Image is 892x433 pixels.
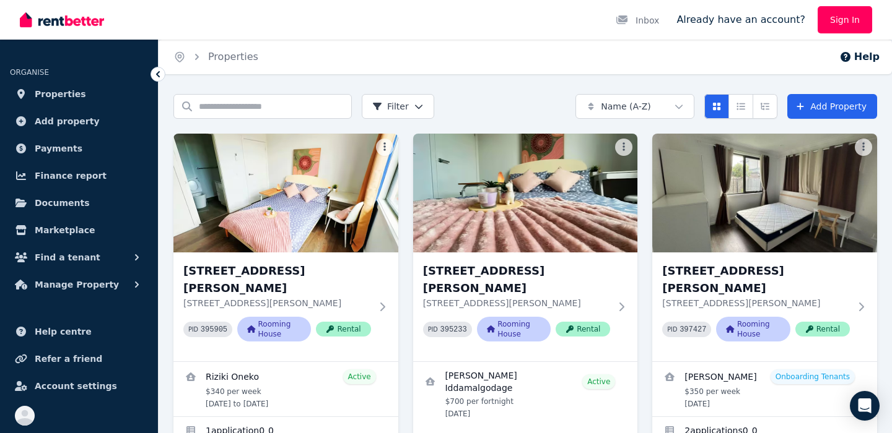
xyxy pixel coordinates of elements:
span: Documents [35,195,90,210]
button: Filter [362,94,434,119]
a: Payments [10,136,148,161]
span: Marketplace [35,223,95,238]
small: PID [428,326,438,333]
button: Manage Property [10,272,148,297]
a: Properties [10,82,148,106]
a: Documents [10,191,148,215]
h3: [STREET_ADDRESS][PERSON_NAME] [423,262,611,297]
span: Rental [795,322,850,337]
span: Add property [35,114,100,129]
a: Marketplace [10,218,148,242]
a: Add property [10,109,148,134]
span: Payments [35,141,82,156]
span: Rooming House [237,317,311,341]
button: Find a tenant [10,245,148,270]
small: PID [667,326,677,333]
span: Rental [556,322,610,337]
span: Finance report [35,168,107,183]
span: Filter [372,100,409,113]
a: Account settings [10,374,148,398]
h3: [STREET_ADDRESS][PERSON_NAME] [662,262,850,297]
span: Refer a friend [35,351,102,366]
a: Finance report [10,163,148,188]
a: View details for Santiago Viveros [652,362,877,416]
a: Properties [208,51,258,62]
button: More options [615,139,632,156]
span: Rooming House [716,317,790,341]
code: 395233 [440,325,467,334]
a: Help centre [10,319,148,344]
div: Inbox [616,14,659,27]
img: Room 2, Unit 2/55 Clayton Rd [173,134,398,252]
span: Already have an account? [676,12,805,27]
span: Manage Property [35,277,119,292]
img: Room 3, Unit 2/55 Clayton Rd [413,134,638,252]
small: PID [188,326,198,333]
button: Card view [704,94,729,119]
p: [STREET_ADDRESS][PERSON_NAME] [183,297,371,309]
button: More options [855,139,872,156]
span: ORGANISE [10,68,49,77]
nav: Breadcrumb [159,40,273,74]
p: [STREET_ADDRESS][PERSON_NAME] [423,297,611,309]
a: Room 3, Unit 2/55 Clayton Rd[STREET_ADDRESS][PERSON_NAME][STREET_ADDRESS][PERSON_NAME]PID 395233R... [413,134,638,361]
span: Find a tenant [35,250,100,265]
a: View details for Riziki Oneko [173,362,398,416]
code: 397427 [680,325,706,334]
a: View details for Mandira Iddamalgodage [413,362,638,426]
h3: [STREET_ADDRESS][PERSON_NAME] [183,262,371,297]
span: Rooming House [477,317,551,341]
code: 395905 [201,325,227,334]
button: Help [839,49,880,64]
span: Properties [35,87,86,101]
a: Add Property [787,94,877,119]
a: Refer a friend [10,346,148,371]
img: Room 4, Unit 1/55 Clayton Rd [652,134,877,252]
div: Open Intercom Messenger [850,391,880,421]
a: Room 4, Unit 1/55 Clayton Rd[STREET_ADDRESS][PERSON_NAME][STREET_ADDRESS][PERSON_NAME]PID 397427R... [652,134,877,361]
img: RentBetter [20,11,104,29]
span: Name (A-Z) [601,100,651,113]
button: Compact list view [728,94,753,119]
button: More options [376,139,393,156]
a: Sign In [818,6,872,33]
span: Account settings [35,379,117,393]
button: Name (A-Z) [575,94,694,119]
span: Help centre [35,324,92,339]
button: Expanded list view [753,94,777,119]
a: Room 2, Unit 2/55 Clayton Rd[STREET_ADDRESS][PERSON_NAME][STREET_ADDRESS][PERSON_NAME]PID 395905R... [173,134,398,361]
span: Rental [316,322,370,337]
p: [STREET_ADDRESS][PERSON_NAME] [662,297,850,309]
div: View options [704,94,777,119]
